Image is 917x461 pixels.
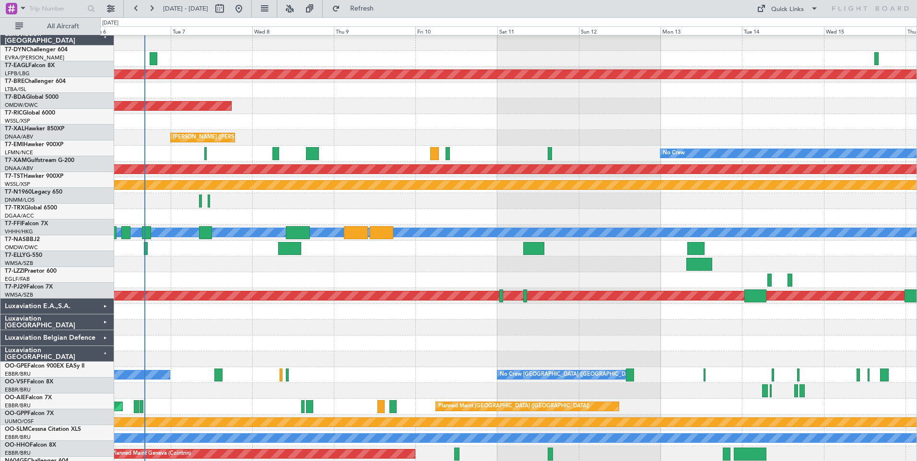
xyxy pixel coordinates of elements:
a: VHHH/HKG [5,228,33,235]
a: DNAA/ABV [5,133,33,140]
a: EVRA/[PERSON_NAME] [5,54,64,61]
span: T7-BRE [5,79,24,84]
a: OO-GPPFalcon 7X [5,411,54,416]
button: All Aircraft [11,19,104,34]
div: [DATE] [102,19,118,27]
span: T7-EMI [5,142,24,148]
div: Wed 15 [824,26,905,35]
a: T7-BDAGlobal 5000 [5,94,59,100]
span: T7-TRX [5,205,24,211]
a: EBBR/BRU [5,386,31,393]
a: OMDW/DWC [5,244,38,251]
span: T7-FFI [5,221,22,227]
div: Quick Links [771,5,804,14]
span: T7-RIC [5,110,23,116]
a: EBBR/BRU [5,402,31,409]
span: T7-NAS [5,237,26,242]
span: T7-BDA [5,94,26,100]
span: T7-DYN [5,47,26,53]
a: T7-EMIHawker 900XP [5,142,63,148]
span: OO-GPP [5,411,27,416]
a: LTBA/ISL [5,86,26,93]
div: [PERSON_NAME] ([PERSON_NAME] Intl) [173,130,274,145]
a: EBBR/BRU [5,434,31,441]
a: T7-BREChallenger 604 [5,79,66,84]
div: Fri 10 [415,26,497,35]
a: OO-SLMCessna Citation XLS [5,426,81,432]
a: WMSA/SZB [5,260,33,267]
a: OO-HHOFalcon 8X [5,442,56,448]
a: T7-EAGLFalcon 8X [5,63,55,69]
a: EGLF/FAB [5,276,30,283]
div: No Crew [663,146,685,161]
a: DGAA/ACC [5,212,34,219]
a: T7-PJ29Falcon 7X [5,284,53,290]
span: T7-ELLY [5,253,26,258]
span: T7-LZZI [5,268,24,274]
button: Quick Links [752,1,823,16]
span: OO-GPE [5,363,27,369]
a: OO-GPEFalcon 900EX EASy II [5,363,84,369]
span: [DATE] - [DATE] [163,4,208,13]
div: Mon 13 [660,26,742,35]
span: T7-N1960 [5,189,32,195]
div: Tue 14 [742,26,823,35]
span: OO-AIE [5,395,25,401]
div: Tue 7 [171,26,252,35]
a: OO-AIEFalcon 7X [5,395,52,401]
div: Planned Maint [GEOGRAPHIC_DATA] ([GEOGRAPHIC_DATA]) [438,399,589,414]
a: T7-XAMGulfstream G-200 [5,158,74,163]
span: Refresh [342,5,382,12]
a: UUMO/OSF [5,418,34,425]
a: T7-LZZIPraetor 600 [5,268,57,274]
input: Trip Number [29,1,84,16]
a: OMDW/DWC [5,102,38,109]
a: T7-TRXGlobal 6500 [5,205,57,211]
a: DNMM/LOS [5,196,35,204]
a: T7-RICGlobal 6000 [5,110,55,116]
span: All Aircraft [25,23,101,30]
span: OO-HHO [5,442,30,448]
button: Refresh [328,1,385,16]
div: Wed 8 [252,26,334,35]
a: T7-N1960Legacy 650 [5,189,62,195]
a: WSSL/XSP [5,181,30,188]
span: T7-EAGL [5,63,28,69]
span: T7-XAL [5,126,24,132]
div: Thu 9 [334,26,415,35]
a: WSSL/XSP [5,117,30,125]
div: Sun 12 [579,26,660,35]
div: Planned Maint Geneva (Cointrin) [112,447,191,461]
span: OO-SLM [5,426,28,432]
span: T7-PJ29 [5,284,26,290]
a: LFMN/NCE [5,149,33,156]
span: OO-VSF [5,379,27,385]
a: T7-DYNChallenger 604 [5,47,68,53]
span: T7-TST [5,173,24,179]
a: T7-ELLYG-550 [5,253,42,258]
a: EBBR/BRU [5,449,31,457]
a: WMSA/SZB [5,291,33,299]
span: T7-XAM [5,158,27,163]
a: EBBR/BRU [5,370,31,378]
a: T7-TSTHawker 900XP [5,173,63,179]
a: T7-XALHawker 850XP [5,126,64,132]
a: OO-VSFFalcon 8X [5,379,53,385]
div: Mon 6 [89,26,170,35]
a: T7-NASBBJ2 [5,237,40,242]
a: LFPB/LBG [5,70,30,77]
div: Sat 11 [497,26,579,35]
a: DNAA/ABV [5,165,33,172]
div: No Crew [GEOGRAPHIC_DATA] ([GEOGRAPHIC_DATA] National) [500,368,660,382]
a: T7-FFIFalcon 7X [5,221,48,227]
